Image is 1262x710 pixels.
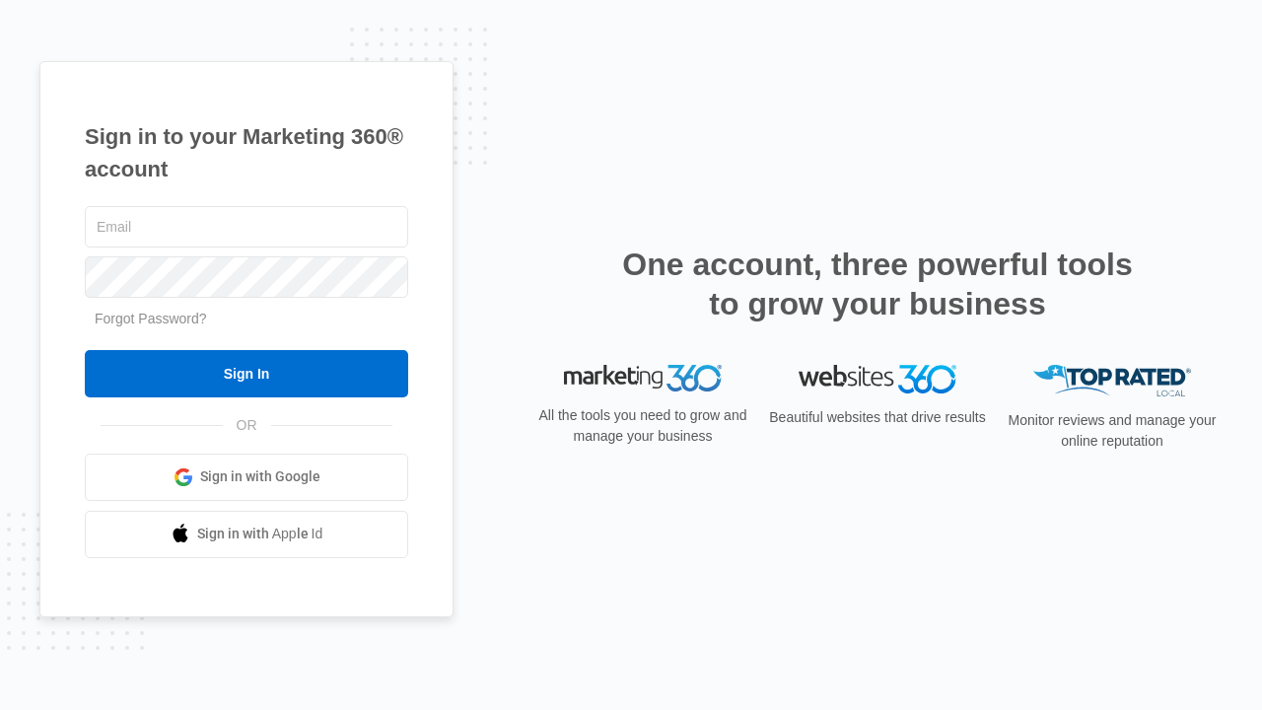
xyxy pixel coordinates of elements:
[85,454,408,501] a: Sign in with Google
[197,524,323,544] span: Sign in with Apple Id
[616,245,1139,323] h2: One account, three powerful tools to grow your business
[95,311,207,326] a: Forgot Password?
[200,466,320,487] span: Sign in with Google
[1002,410,1223,452] p: Monitor reviews and manage your online reputation
[799,365,956,393] img: Websites 360
[85,350,408,397] input: Sign In
[564,365,722,392] img: Marketing 360
[532,405,753,447] p: All the tools you need to grow and manage your business
[85,120,408,185] h1: Sign in to your Marketing 360® account
[85,206,408,248] input: Email
[85,511,408,558] a: Sign in with Apple Id
[767,407,988,428] p: Beautiful websites that drive results
[223,415,271,436] span: OR
[1033,365,1191,397] img: Top Rated Local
